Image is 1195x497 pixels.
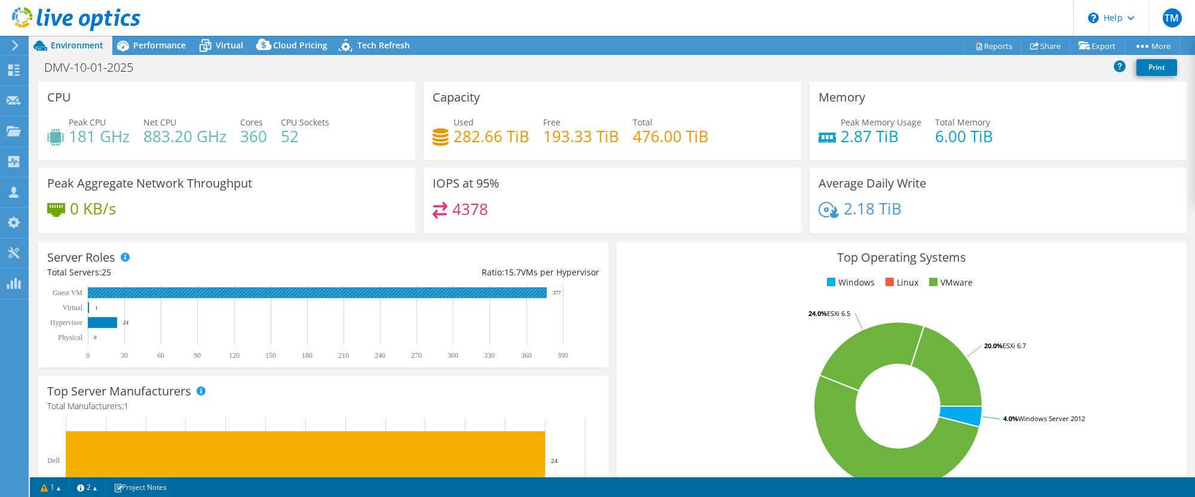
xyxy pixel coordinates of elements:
[484,351,495,360] text: 330
[935,130,993,143] h4: 6.00 TiB
[1021,36,1070,55] a: Share
[553,290,561,296] text: 377
[281,116,329,128] span: CPU Sockets
[626,251,1178,264] h3: Top Operating Systems
[69,116,106,128] span: Peak CPU
[47,456,60,465] text: Dell
[1163,8,1182,27] span: TM
[105,480,175,495] a: Project Notes
[633,130,709,143] h4: 476.00 TiB
[47,385,191,398] h3: Top Server Manufacturers
[95,305,98,311] text: 1
[143,116,176,128] span: Net CPU
[47,251,115,264] h3: Server Roles
[53,289,82,297] text: Guest VM
[841,130,921,143] h4: 2.87 TiB
[123,320,129,326] text: 24
[454,130,529,143] h4: 282.66 TiB
[58,333,82,342] text: Physical
[543,130,619,143] h4: 193.33 TiB
[1124,36,1180,55] a: More
[819,91,865,104] h3: Memory
[808,309,827,318] tspan: 24.0%
[273,39,327,51] span: Cloud Pricing
[504,266,521,278] span: 15.7
[302,351,312,360] text: 180
[69,130,130,143] h4: 181 GHz
[433,91,480,104] h3: Capacity
[63,303,83,312] text: Virtual
[50,318,82,327] text: Hypervisor
[94,335,97,340] text: 0
[633,116,652,128] span: Total
[926,276,973,289] li: VMware
[194,351,201,360] text: 90
[32,480,69,495] a: 1
[819,177,926,190] h3: Average Daily Write
[281,130,329,143] h4: 52
[121,351,128,360] text: 30
[964,36,1022,55] a: Reports
[70,202,116,215] h4: 0 KB/s
[433,177,500,190] h3: IOPS at 95%
[448,351,458,360] text: 300
[323,266,599,279] div: Ratio: VMs per Hypervisor
[39,61,152,74] h1: DMV-10-01-2025
[357,39,410,51] span: Tech Refresh
[102,266,111,278] span: 25
[1003,341,1026,350] tspan: ESXi 6.7
[824,276,875,289] li: Windows
[229,351,240,360] text: 120
[265,351,276,360] text: 150
[551,457,558,464] text: 24
[1136,59,1177,76] a: Print
[240,116,263,128] span: Cores
[543,116,560,128] span: Free
[86,351,90,360] text: 0
[375,351,385,360] text: 240
[521,351,532,360] text: 360
[557,351,568,360] text: 390
[883,276,918,289] li: Linux
[47,400,599,413] h4: Total Manufacturers:
[133,39,186,51] span: Performance
[338,351,349,360] text: 210
[1070,36,1125,55] a: Export
[844,202,902,215] h4: 2.18 TiB
[1003,414,1018,423] tspan: 4.0%
[47,266,323,279] div: Total Servers:
[935,116,990,128] span: Total Memory
[47,177,252,190] h3: Peak Aggregate Network Throughput
[841,116,921,128] span: Peak Memory Usage
[216,39,243,51] span: Virtual
[984,341,1003,350] tspan: 20.0%
[827,309,850,318] tspan: ESXi 6.5
[51,39,103,51] span: Environment
[143,130,226,143] h4: 883.20 GHz
[454,116,474,128] span: Used
[69,480,106,495] a: 2
[47,91,71,104] h3: CPU
[411,351,422,360] text: 270
[452,203,488,216] h4: 4378
[157,351,164,360] text: 60
[240,130,267,143] h4: 360
[1088,13,1099,23] svg: \n
[1018,414,1085,423] tspan: Windows Server 2012
[124,400,128,412] span: 1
